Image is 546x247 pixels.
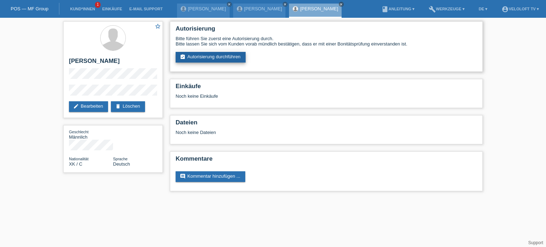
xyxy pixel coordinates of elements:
[180,173,186,179] i: comment
[244,6,282,11] a: [PERSON_NAME]
[69,58,157,68] h2: [PERSON_NAME]
[502,6,509,13] i: account_circle
[528,240,543,245] a: Support
[69,161,82,167] span: Kosovo / C / 01.08.2000
[126,7,166,11] a: E-Mail Support
[95,2,101,8] span: 1
[429,6,436,13] i: build
[176,83,477,93] h2: Einkäufe
[69,130,89,134] span: Geschlecht
[176,36,477,47] div: Bitte führen Sie zuerst eine Autorisierung durch. Bitte lassen Sie sich vom Kunden vorab mündlich...
[11,6,48,11] a: POS — MF Group
[113,157,128,161] span: Sprache
[111,101,145,112] a: deleteLöschen
[339,2,343,6] i: close
[69,101,108,112] a: editBearbeiten
[381,6,389,13] i: book
[498,7,542,11] a: account_circleVeloLoft TV ▾
[339,2,344,7] a: close
[155,23,161,29] i: star_border
[115,103,121,109] i: delete
[227,2,231,6] i: close
[155,23,161,31] a: star_border
[283,2,288,7] a: close
[283,2,287,6] i: close
[176,171,245,182] a: commentKommentar hinzufügen ...
[425,7,468,11] a: buildWerkzeuge ▾
[176,25,477,36] h2: Autorisierung
[98,7,125,11] a: Einkäufe
[176,52,246,63] a: assignment_turned_inAutorisierung durchführen
[475,7,491,11] a: DE ▾
[300,6,338,11] a: [PERSON_NAME]
[227,2,232,7] a: close
[66,7,98,11] a: Kund*innen
[113,161,130,167] span: Deutsch
[188,6,226,11] a: [PERSON_NAME]
[176,130,393,135] div: Noch keine Dateien
[176,155,477,166] h2: Kommentare
[73,103,79,109] i: edit
[176,93,477,104] div: Noch keine Einkäufe
[176,119,477,130] h2: Dateien
[180,54,186,60] i: assignment_turned_in
[69,157,89,161] span: Nationalität
[378,7,418,11] a: bookAnleitung ▾
[69,129,113,140] div: Männlich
